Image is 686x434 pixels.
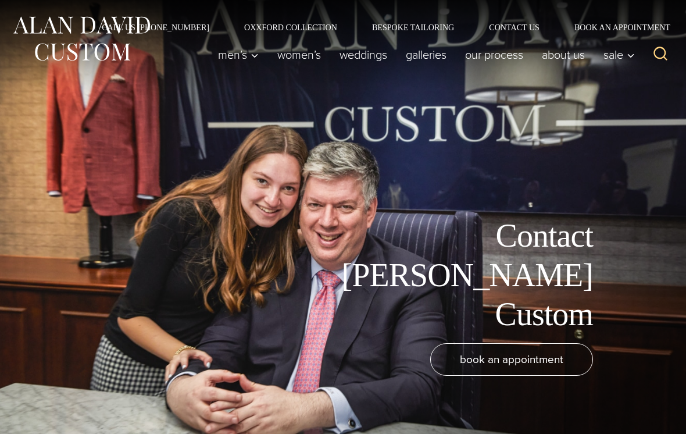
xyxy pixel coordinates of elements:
[12,13,151,65] img: Alan David Custom
[84,23,227,31] a: Call Us [PHONE_NUMBER]
[471,23,557,31] a: Contact Us
[218,49,259,61] span: Men’s
[603,49,635,61] span: Sale
[646,41,674,69] button: View Search Form
[330,43,396,66] a: weddings
[557,23,674,31] a: Book an Appointment
[268,43,330,66] a: Women’s
[227,23,355,31] a: Oxxford Collection
[331,216,593,334] h1: Contact [PERSON_NAME] Custom
[430,343,593,376] a: book an appointment
[533,43,594,66] a: About Us
[209,43,641,66] nav: Primary Navigation
[460,351,563,368] span: book an appointment
[84,23,674,31] nav: Secondary Navigation
[456,43,533,66] a: Our Process
[355,23,471,31] a: Bespoke Tailoring
[396,43,456,66] a: Galleries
